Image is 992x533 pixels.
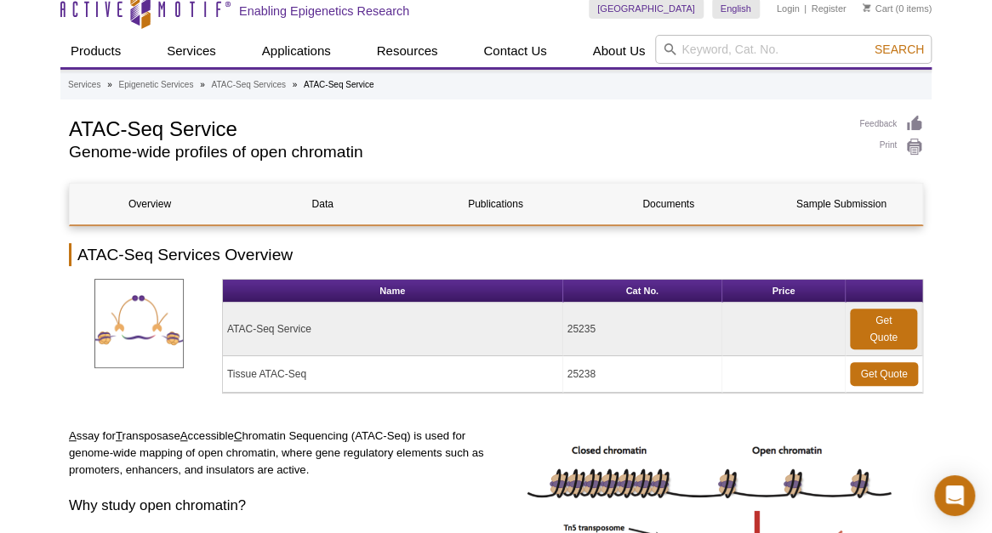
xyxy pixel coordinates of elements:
input: Keyword, Cat. No. [655,35,932,64]
a: Cart [863,3,892,14]
a: Services [157,35,226,67]
a: Products [60,35,131,67]
u: C [234,429,242,442]
th: Name [223,280,563,303]
td: Tissue ATAC-Seq [223,356,563,393]
a: Register [811,3,846,14]
span: Search [875,43,924,56]
button: Search [869,42,929,57]
td: 25235 [563,303,722,356]
a: Publications [415,184,575,224]
img: Your Cart [863,3,870,12]
a: Get Quote [850,309,917,349]
a: About Us [583,35,656,67]
li: » [293,80,298,89]
u: A [69,429,77,442]
a: Resources [367,35,448,67]
a: Overview [70,184,230,224]
a: Get Quote [850,362,918,386]
a: Applications [252,35,341,67]
h2: Genome-wide profiles of open chromatin [69,145,842,160]
a: Feedback [859,115,923,133]
h3: Why study open chromatin? [69,496,490,516]
li: » [200,80,205,89]
a: Sample Submission [761,184,921,224]
a: Services [68,77,100,93]
h2: ATAC-Seq Services Overview [69,243,923,266]
th: Cat No. [563,280,722,303]
a: ATAC-Seq Services [211,77,285,93]
p: ssay for ransposase ccessible hromatin Sequencing (ATAC-Seq) is used for genome-wide mapping of o... [69,428,490,479]
u: T [116,429,123,442]
a: Login [777,3,800,14]
li: » [107,80,112,89]
div: Open Intercom Messenger [934,475,975,516]
a: Documents [589,184,749,224]
a: Data [242,184,402,224]
a: Print [859,138,923,156]
a: Epigenetic Services [118,77,193,93]
th: Price [722,280,846,303]
u: A [180,429,188,442]
td: 25238 [563,356,722,393]
img: ATAC-SeqServices [94,279,184,368]
h2: Enabling Epigenetics Research [239,3,409,19]
td: ATAC-Seq Service [223,303,563,356]
h1: ATAC-Seq Service [69,115,842,140]
a: Contact Us [473,35,556,67]
li: ATAC-Seq Service [304,80,373,89]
